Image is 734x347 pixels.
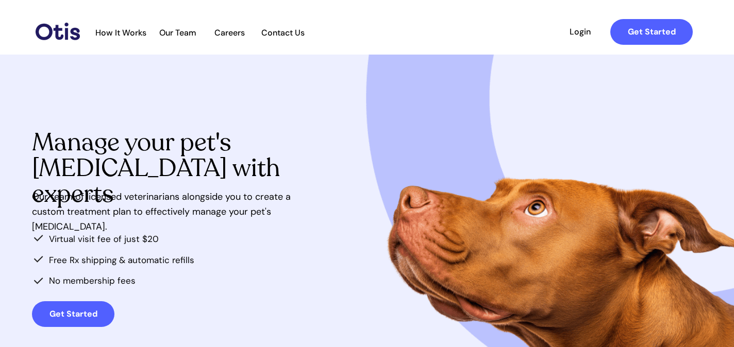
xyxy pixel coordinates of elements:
[256,28,310,38] a: Contact Us
[628,26,676,37] strong: Get Started
[204,28,255,38] a: Careers
[32,126,280,211] span: Manage your pet's [MEDICAL_DATA] with experts
[49,254,194,266] span: Free Rx shipping & automatic refills
[556,27,604,37] span: Login
[610,19,693,45] a: Get Started
[49,275,136,286] span: No membership fees
[90,28,152,38] a: How It Works
[49,233,159,245] span: Virtual visit fee of just $20
[153,28,203,38] a: Our Team
[32,301,114,327] a: Get Started
[32,190,291,233] span: Our team of licensed veterinarians alongside you to create a custom treatment plan to effectively...
[556,19,604,45] a: Login
[49,308,97,319] strong: Get Started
